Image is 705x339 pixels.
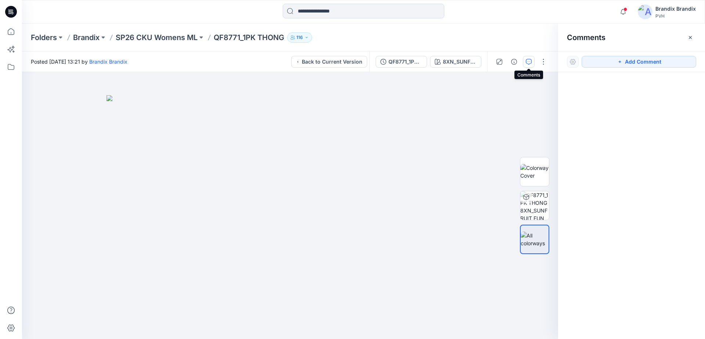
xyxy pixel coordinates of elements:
img: eyJhbGciOiJIUzI1NiIsImtpZCI6IjAiLCJzbHQiOiJzZXMiLCJ0eXAiOiJKV1QifQ.eyJkYXRhIjp7InR5cGUiOiJzdG9yYW... [106,95,474,339]
button: QF8771_1PK THONG [376,56,427,68]
button: Back to Current Version [291,56,367,68]
img: All colorways [521,232,549,247]
button: Add Comment [582,56,696,68]
img: Colorway Cover [520,164,549,179]
button: 8XN_SUNFRUIT FUN [430,56,481,68]
span: Posted [DATE] 13:21 by [31,58,127,65]
h2: Comments [567,33,605,42]
img: avatar [638,4,652,19]
button: 116 [287,32,312,43]
p: 116 [296,33,303,42]
button: Details [508,56,520,68]
img: QF8771_1PK THONG 8XN_SUNFRUIT FUN [520,191,549,220]
a: SP26 CKU Womens ML [116,32,198,43]
div: 8XN_SUNFRUIT FUN [443,58,477,66]
div: Brandix Brandix [655,4,696,13]
p: QF8771_1PK THONG [214,32,284,43]
a: Folders [31,32,57,43]
div: QF8771_1PK THONG [388,58,422,66]
a: Brandix [73,32,100,43]
a: Brandix Brandix [89,58,127,65]
div: PVH [655,13,696,19]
